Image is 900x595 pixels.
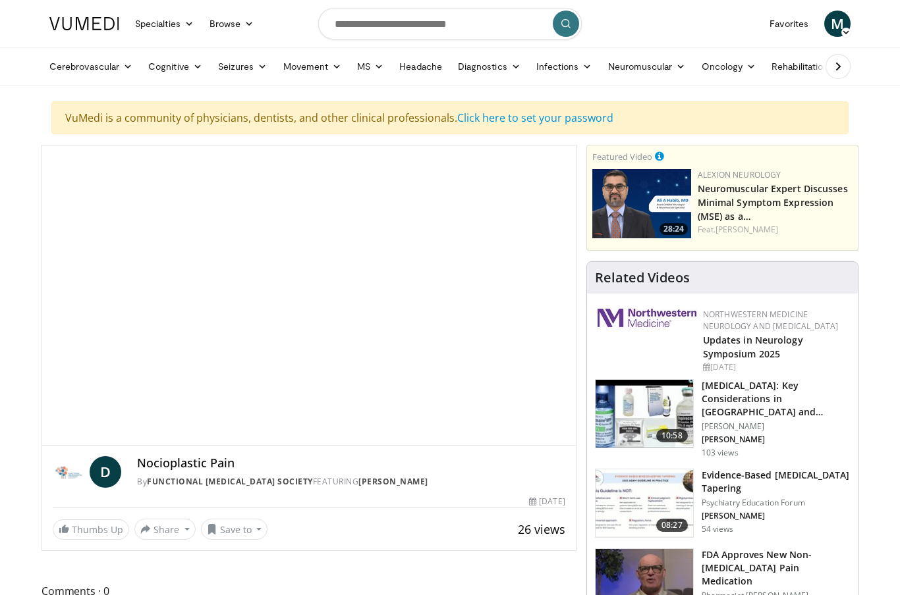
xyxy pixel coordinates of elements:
[656,519,688,532] span: 08:27
[595,469,850,538] a: 08:27 Evidence-Based [MEDICAL_DATA] Tapering Psychiatry Education Forum [PERSON_NAME] 54 views
[147,476,313,487] a: Functional [MEDICAL_DATA] Society
[528,53,600,80] a: Infections
[702,379,850,419] h3: [MEDICAL_DATA]: Key Considerations in [GEOGRAPHIC_DATA] and [MEDICAL_DATA] Use (2025…
[140,53,210,80] a: Cognitive
[764,53,836,80] a: Rehabilitation
[51,101,849,134] div: VuMedi is a community of physicians, dentists, and other clinical professionals.
[127,11,202,37] a: Specialties
[702,434,850,445] p: [PERSON_NAME]
[660,223,688,235] span: 28:24
[457,111,613,125] a: Click here to set your password
[702,421,850,432] p: [PERSON_NAME]
[42,145,576,446] video-js: Video Player
[275,53,350,80] a: Movement
[703,361,847,373] div: [DATE]
[595,270,690,286] h4: Related Videos
[137,456,565,471] h4: Nocioplastic Pain
[137,476,565,488] div: By FEATURING
[698,182,848,222] a: Neuromuscular Expert Discusses Minimal Symptom Expression (MSE) as a…
[42,53,140,80] a: Cerebrovascular
[529,496,565,507] div: [DATE]
[450,53,528,80] a: Diagnostics
[702,524,734,534] p: 54 views
[201,519,268,540] button: Save to
[210,53,275,80] a: Seizures
[716,224,778,235] a: [PERSON_NAME]
[202,11,262,37] a: Browse
[702,498,850,508] p: Psychiatry Education Forum
[600,53,694,80] a: Neuromuscular
[598,309,696,327] img: 2a462fb6-9365-492a-ac79-3166a6f924d8.png.150x105_q85_autocrop_double_scale_upscale_version-0.2.jpg
[596,380,693,448] img: b2313ecd-e3c7-4fd6-9216-05a53ea56c00.150x105_q85_crop-smart_upscale.jpg
[53,519,129,540] a: Thumbs Up
[592,169,691,238] img: c0eaf111-846b-48a5-9ed5-8ae6b43f30ea.png.150x105_q85_crop-smart_upscale.png
[703,309,839,332] a: Northwestern Medicine Neurology and [MEDICAL_DATA]
[694,53,764,80] a: Oncology
[698,169,781,180] a: Alexion Neurology
[596,469,693,538] img: 67f01596-a24c-4eb8-8e8d-fa35551849a0.150x105_q85_crop-smart_upscale.jpg
[702,511,850,521] p: [PERSON_NAME]
[318,8,582,39] input: Search topics, interventions
[656,429,688,442] span: 10:58
[391,53,450,80] a: Headache
[134,519,196,540] button: Share
[90,456,121,488] a: D
[349,53,391,80] a: MS
[702,448,739,458] p: 103 views
[703,334,803,360] a: Updates in Neurology Symposium 2025
[592,169,691,238] a: 28:24
[53,456,84,488] img: Functional Neurological Disorder Society
[702,469,850,495] h3: Evidence-Based [MEDICAL_DATA] Tapering
[762,11,816,37] a: Favorites
[358,476,428,487] a: [PERSON_NAME]
[698,224,853,236] div: Feat.
[518,521,565,537] span: 26 views
[592,151,652,163] small: Featured Video
[824,11,851,37] a: M
[49,17,119,30] img: VuMedi Logo
[595,379,850,458] a: 10:58 [MEDICAL_DATA]: Key Considerations in [GEOGRAPHIC_DATA] and [MEDICAL_DATA] Use (2025… [PERS...
[702,548,850,588] h3: FDA Approves New Non-[MEDICAL_DATA] Pain Medication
